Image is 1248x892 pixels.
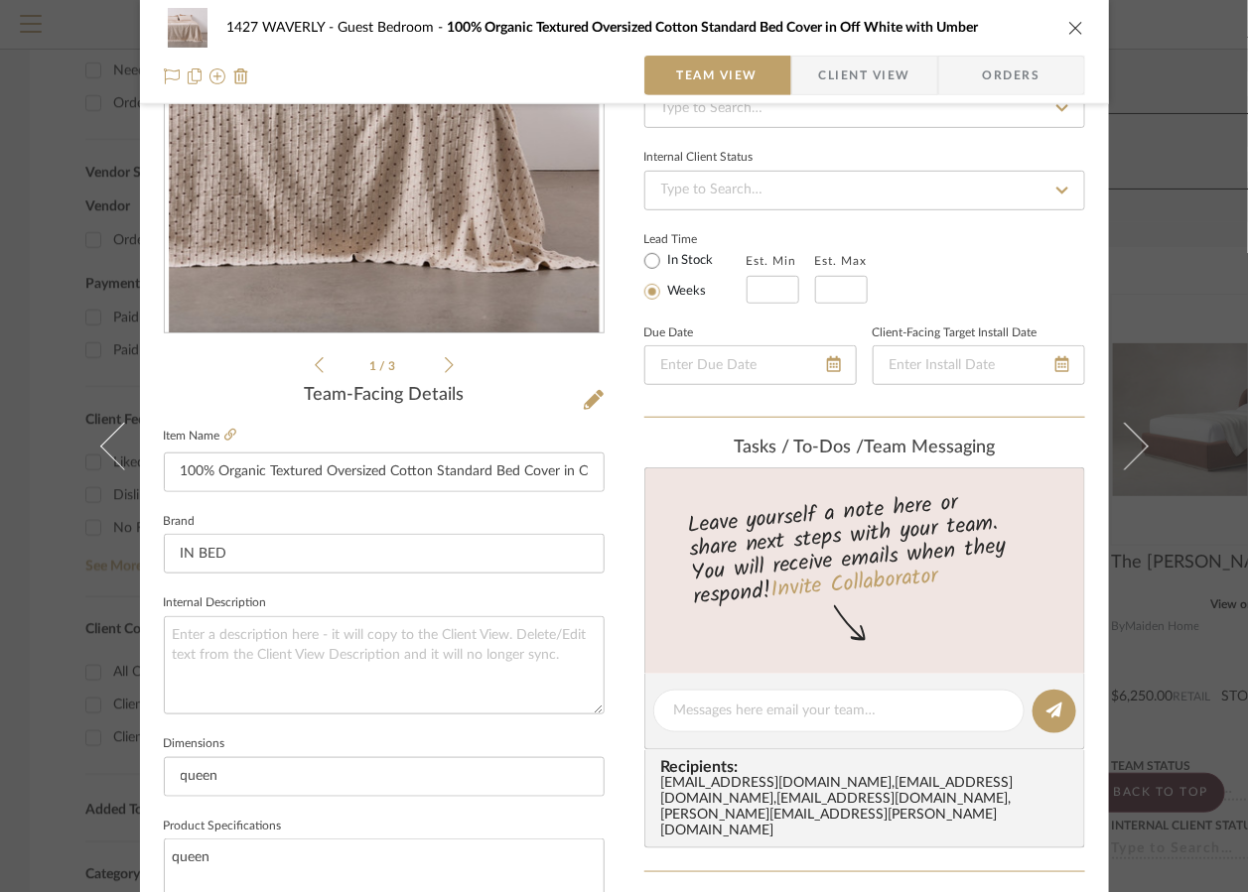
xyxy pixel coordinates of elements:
[644,328,694,338] label: Due Date
[164,598,267,608] label: Internal Description
[379,360,388,372] span: /
[388,360,398,372] span: 3
[644,438,1085,459] div: team Messaging
[644,171,1085,210] input: Type to Search…
[873,328,1038,338] label: Client-Facing Target Install Date
[1067,19,1085,37] button: close
[768,560,938,609] a: Invite Collaborator
[641,481,1087,614] div: Leave yourself a note here or share next steps with your team. You will receive emails when they ...
[747,254,797,268] label: Est. Min
[339,21,448,35] span: Guest Bedroom
[664,252,714,270] label: In Stock
[677,56,759,95] span: Team View
[369,360,379,372] span: 1
[873,345,1085,385] input: Enter Install Date
[661,776,1076,839] div: [EMAIL_ADDRESS][DOMAIN_NAME] , [EMAIL_ADDRESS][DOMAIN_NAME] , [EMAIL_ADDRESS][DOMAIN_NAME] , [PER...
[164,534,605,573] input: Enter Brand
[448,21,979,35] span: 100% Organic Textured Oversized Cotton Standard Bed Cover in Off White with Umber
[644,153,754,163] div: Internal Client Status
[164,517,196,527] label: Brand
[664,283,707,301] label: Weeks
[661,758,1076,776] span: Recipients:
[644,345,857,385] input: Enter Due Date
[961,56,1062,95] span: Orders
[164,385,605,407] div: Team-Facing Details
[164,822,282,831] label: Product Specifications
[164,428,236,445] label: Item Name
[644,248,747,304] mat-radio-group: Select item type
[819,56,910,95] span: Client View
[164,452,605,492] input: Enter Item Name
[644,230,747,248] label: Lead Time
[227,21,339,35] span: 1427 WAVERLY
[164,8,211,48] img: 6a9af075-1f67-431f-bfc7-876e06c57ea7_48x40.jpg
[233,68,249,84] img: Remove from project
[164,757,605,797] input: Enter the dimensions of this item
[164,739,225,749] label: Dimensions
[644,88,1085,128] input: Type to Search…
[734,439,864,456] span: Tasks / To-Dos /
[815,254,868,268] label: Est. Max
